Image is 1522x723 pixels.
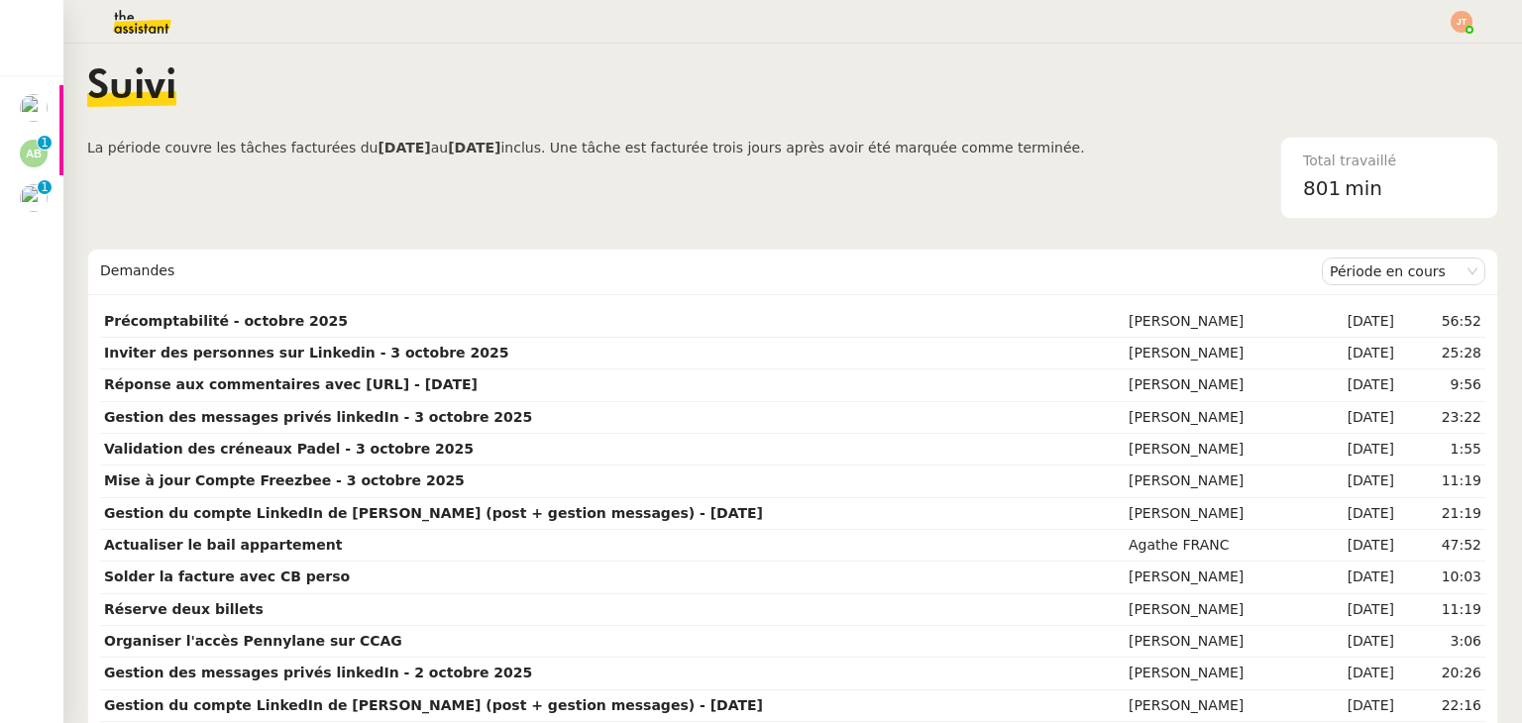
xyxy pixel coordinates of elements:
strong: Solder la facture avec CB perso [104,568,350,584]
strong: Validation des créneaux Padel - 3 octobre 2025 [104,441,474,457]
td: 3:06 [1398,626,1485,658]
td: 11:19 [1398,465,1485,497]
td: 23:22 [1398,402,1485,434]
strong: Réserve deux billets [104,601,264,617]
td: [DATE] [1314,306,1398,338]
td: [PERSON_NAME] [1125,338,1314,369]
td: [PERSON_NAME] [1125,306,1314,338]
img: users%2F3XW7N0tEcIOoc8sxKxWqDcFn91D2%2Favatar%2F5653ca14-9fea-463f-a381-ec4f4d723a3b [20,94,48,122]
td: [DATE] [1314,626,1398,658]
td: 47:52 [1398,530,1485,562]
strong: Précomptabilité - octobre 2025 [104,313,348,329]
td: [PERSON_NAME] [1125,498,1314,530]
td: [PERSON_NAME] [1125,658,1314,689]
td: 25:28 [1398,338,1485,369]
div: Total travaillé [1303,150,1475,172]
td: [DATE] [1314,562,1398,593]
td: 20:26 [1398,658,1485,689]
td: [PERSON_NAME] [1125,465,1314,497]
img: svg [20,140,48,167]
p: 1 [41,180,49,198]
strong: Gestion du compte LinkedIn de [PERSON_NAME] (post + gestion messages) - [DATE] [104,505,763,521]
td: [PERSON_NAME] [1125,369,1314,401]
td: [PERSON_NAME] [1125,626,1314,658]
td: Agathe FRANC [1125,530,1314,562]
td: [DATE] [1314,465,1398,497]
td: 9:56 [1398,369,1485,401]
p: 1 [41,136,49,154]
img: svg [1451,11,1472,33]
strong: Réponse aux commentaires avec [URL] - [DATE] [104,376,478,392]
div: Demandes [100,252,1322,291]
span: au [431,140,448,155]
td: 22:16 [1398,690,1485,722]
td: [DATE] [1314,530,1398,562]
td: 11:19 [1398,594,1485,626]
strong: Mise à jour Compte Freezbee - 3 octobre 2025 [104,472,465,488]
b: [DATE] [378,140,430,155]
span: inclus. Une tâche est facturée trois jours après avoir été marquée comme terminée. [500,140,1084,155]
td: 1:55 [1398,434,1485,465]
td: 56:52 [1398,306,1485,338]
span: min [1345,172,1382,205]
strong: Gestion du compte LinkedIn de [PERSON_NAME] (post + gestion messages) - [DATE] [104,697,763,713]
span: La période couvre les tâches facturées du [87,140,378,155]
strong: Inviter des personnes sur Linkedin - 3 octobre 2025 [104,345,508,361]
span: Suivi [87,67,176,107]
td: [DATE] [1314,338,1398,369]
img: users%2F37wbV9IbQuXMU0UH0ngzBXzaEe12%2Favatar%2Fcba66ece-c48a-48c8-9897-a2adc1834457 [20,184,48,212]
td: [DATE] [1314,402,1398,434]
nz-badge-sup: 1 [38,180,52,194]
td: [DATE] [1314,369,1398,401]
td: [DATE] [1314,690,1398,722]
strong: Actualiser le bail appartement [104,537,342,553]
td: [DATE] [1314,594,1398,626]
span: 801 [1303,176,1341,200]
td: 10:03 [1398,562,1485,593]
td: [PERSON_NAME] [1125,594,1314,626]
strong: Organiser l'accès Pennylane sur CCAG [104,633,402,649]
td: [PERSON_NAME] [1125,402,1314,434]
td: 21:19 [1398,498,1485,530]
b: [DATE] [448,140,500,155]
nz-select-item: Période en cours [1330,258,1477,284]
td: [PERSON_NAME] [1125,562,1314,593]
td: [PERSON_NAME] [1125,690,1314,722]
td: [DATE] [1314,498,1398,530]
td: [PERSON_NAME] [1125,434,1314,465]
td: [DATE] [1314,434,1398,465]
td: [DATE] [1314,658,1398,689]
strong: Gestion des messages privés linkedIn - 2 octobre 2025 [104,665,532,680]
strong: Gestion des messages privés linkedIn - 3 octobre 2025 [104,409,532,425]
nz-badge-sup: 1 [38,136,52,150]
